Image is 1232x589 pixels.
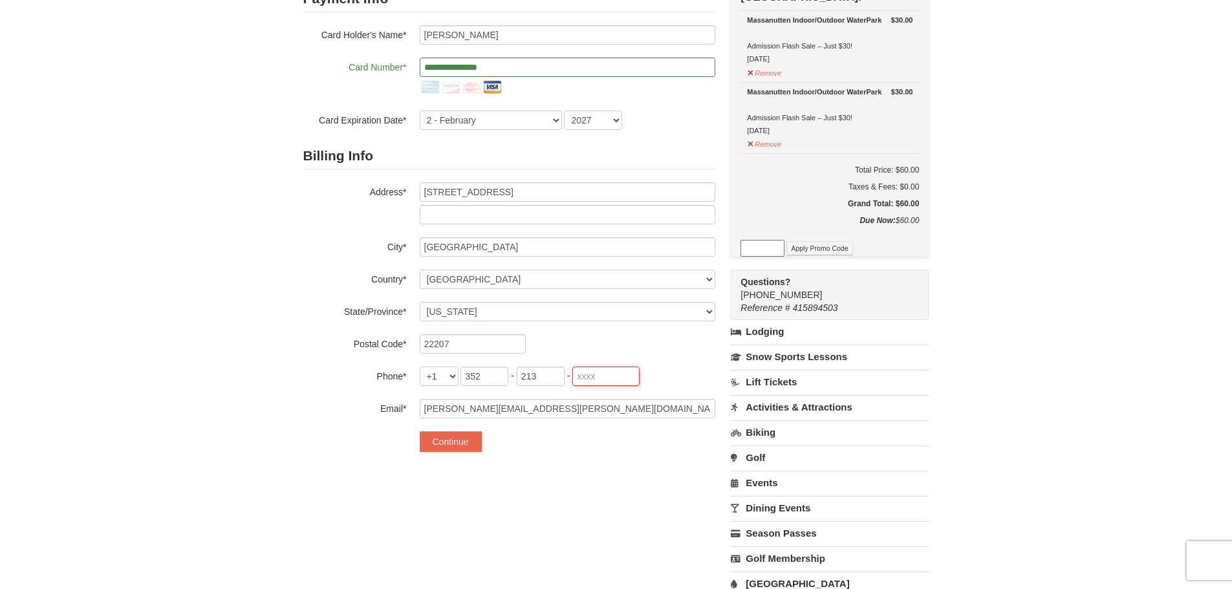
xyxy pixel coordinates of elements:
[303,334,407,350] label: Postal Code*
[440,77,461,98] img: discover.png
[420,237,715,257] input: City
[482,77,503,98] img: visa.png
[420,25,715,45] input: Card Holder Name
[731,320,929,343] a: Lodging
[740,275,905,300] span: [PHONE_NUMBER]
[731,521,929,545] a: Season Passes
[303,182,407,198] label: Address*
[303,367,407,383] label: Phone*
[420,334,526,354] input: Postal Code
[740,214,919,240] div: $60.00
[303,111,407,127] label: Card Expiration Date*
[747,85,913,98] div: Massanutten Indoor/Outdoor WaterPark
[859,216,895,225] strong: Due Now:
[303,25,407,41] label: Card Holder's Name*
[303,143,715,169] h2: Billing Info
[731,471,929,495] a: Events
[747,63,782,80] button: Remove
[303,237,407,253] label: City*
[731,546,929,570] a: Golf Membership
[740,197,919,210] h5: Grand Total: $60.00
[420,77,440,98] img: amex.png
[740,164,919,177] h6: Total Price: $60.00
[747,85,913,137] div: Admission Flash Sale – Just $30! [DATE]
[303,302,407,318] label: State/Province*
[747,14,913,27] div: Massanutten Indoor/Outdoor WaterPark
[511,370,514,381] span: -
[786,241,852,255] button: Apply Promo Code
[747,14,913,65] div: Admission Flash Sale – Just $30! [DATE]
[517,367,565,386] input: xxx
[731,445,929,469] a: Golf
[891,85,913,98] strong: $30.00
[567,370,570,381] span: -
[731,420,929,444] a: Biking
[747,134,782,151] button: Remove
[891,14,913,27] strong: $30.00
[420,431,482,452] button: Continue
[731,395,929,419] a: Activities & Attractions
[740,180,919,193] div: Taxes & Fees: $0.00
[303,399,407,415] label: Email*
[740,303,790,313] span: Reference #
[740,277,790,287] strong: Questions?
[731,370,929,394] a: Lift Tickets
[461,77,482,98] img: mastercard.png
[420,399,715,418] input: Email
[793,303,838,313] span: 415894503
[303,270,407,286] label: Country*
[731,496,929,520] a: Dining Events
[731,345,929,369] a: Snow Sports Lessons
[572,367,640,386] input: xxxx
[420,182,715,202] input: Billing Info
[460,367,508,386] input: xxx
[303,58,407,74] label: Card Number*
